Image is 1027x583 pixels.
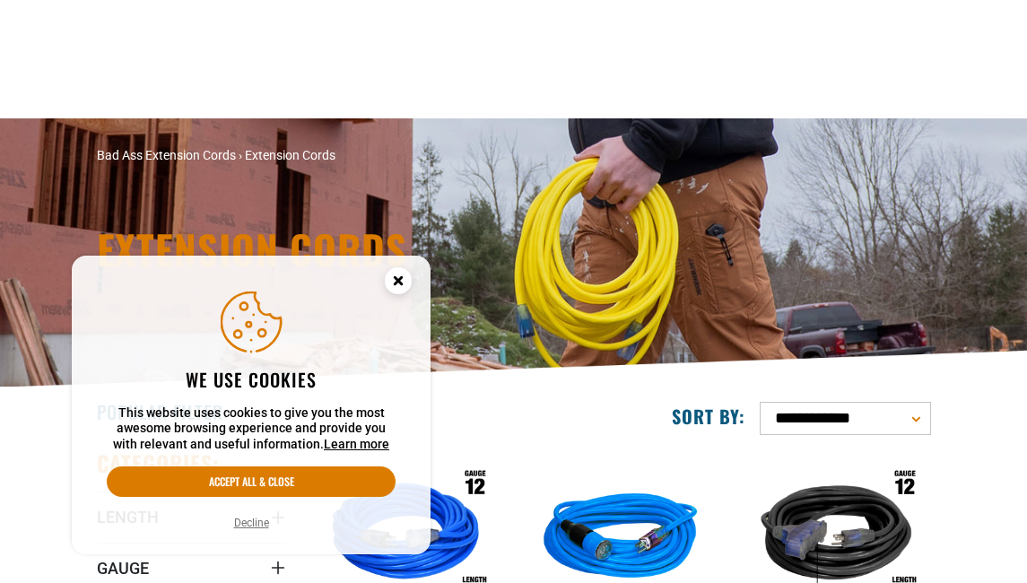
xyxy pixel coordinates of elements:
[107,368,396,391] h2: We use cookies
[672,405,745,428] label: Sort by:
[245,148,335,162] span: Extension Cords
[97,230,788,269] h1: Extension Cords
[229,514,274,532] button: Decline
[97,558,149,579] span: Gauge
[107,405,396,453] p: This website uses cookies to give you the most awesome browsing experience and provide you with r...
[97,148,236,162] a: Bad Ass Extension Cords
[324,437,389,451] a: Learn more
[107,466,396,497] button: Accept all & close
[72,256,431,555] aside: Cookie Consent
[239,148,242,162] span: ›
[97,146,644,165] nav: breadcrumbs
